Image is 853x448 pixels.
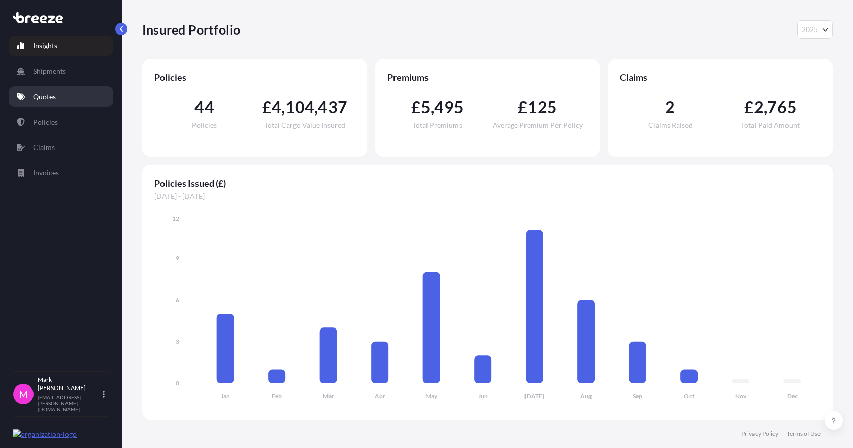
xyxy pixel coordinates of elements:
a: Claims [9,137,113,158]
span: Average Premium Per Policy [493,122,583,129]
p: Insights [33,41,57,51]
a: Terms of Use [786,430,821,438]
tspan: Jan [221,392,230,400]
a: Privacy Policy [741,430,778,438]
tspan: Aug [580,392,592,400]
span: 437 [318,99,347,115]
span: 104 [285,99,315,115]
tspan: Nov [735,392,747,400]
span: £ [744,99,754,115]
span: Policies Issued (£) [154,177,821,189]
p: Invoices [33,168,59,178]
a: Invoices [9,163,113,183]
tspan: Feb [272,392,282,400]
span: , [431,99,434,115]
p: Claims [33,142,55,153]
a: Quotes [9,86,113,107]
span: 2 [754,99,764,115]
span: Total Premiums [412,122,462,129]
span: 2025 [802,24,818,35]
tspan: 0 [176,379,179,387]
tspan: Oct [684,392,695,400]
tspan: Sep [633,392,642,400]
p: Insured Portfolio [142,21,240,38]
span: M [19,389,28,399]
span: 495 [434,99,464,115]
span: Claims Raised [648,122,693,129]
tspan: Jun [478,392,488,400]
tspan: May [425,392,438,400]
span: , [764,99,767,115]
span: , [281,99,285,115]
span: Premiums [387,71,588,83]
span: [DATE] - [DATE] [154,191,821,201]
tspan: 12 [172,215,179,222]
span: £ [518,99,528,115]
span: 5 [421,99,431,115]
p: [EMAIL_ADDRESS][PERSON_NAME][DOMAIN_NAME] [38,394,101,412]
span: Policies [154,71,355,83]
span: 765 [767,99,797,115]
a: Shipments [9,61,113,81]
a: Insights [9,36,113,56]
span: 44 [194,99,214,115]
img: organization-logo [13,429,77,439]
p: Shipments [33,66,66,76]
p: Policies [33,117,58,127]
span: Claims [620,71,821,83]
p: Mark [PERSON_NAME] [38,376,101,392]
span: Policies [192,122,217,129]
tspan: 6 [176,296,179,304]
span: 2 [665,99,675,115]
tspan: Apr [375,392,385,400]
tspan: Mar [323,392,334,400]
span: 125 [528,99,557,115]
tspan: 9 [176,254,179,262]
p: Quotes [33,92,56,102]
tspan: Dec [787,392,798,400]
span: Total Paid Amount [741,122,800,129]
span: 4 [272,99,281,115]
button: Year Selector [797,20,833,39]
tspan: 3 [176,338,179,345]
span: £ [411,99,421,115]
span: , [314,99,318,115]
tspan: [DATE] [524,392,544,400]
a: Policies [9,112,113,132]
span: Total Cargo Value Insured [264,122,345,129]
span: £ [262,99,272,115]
